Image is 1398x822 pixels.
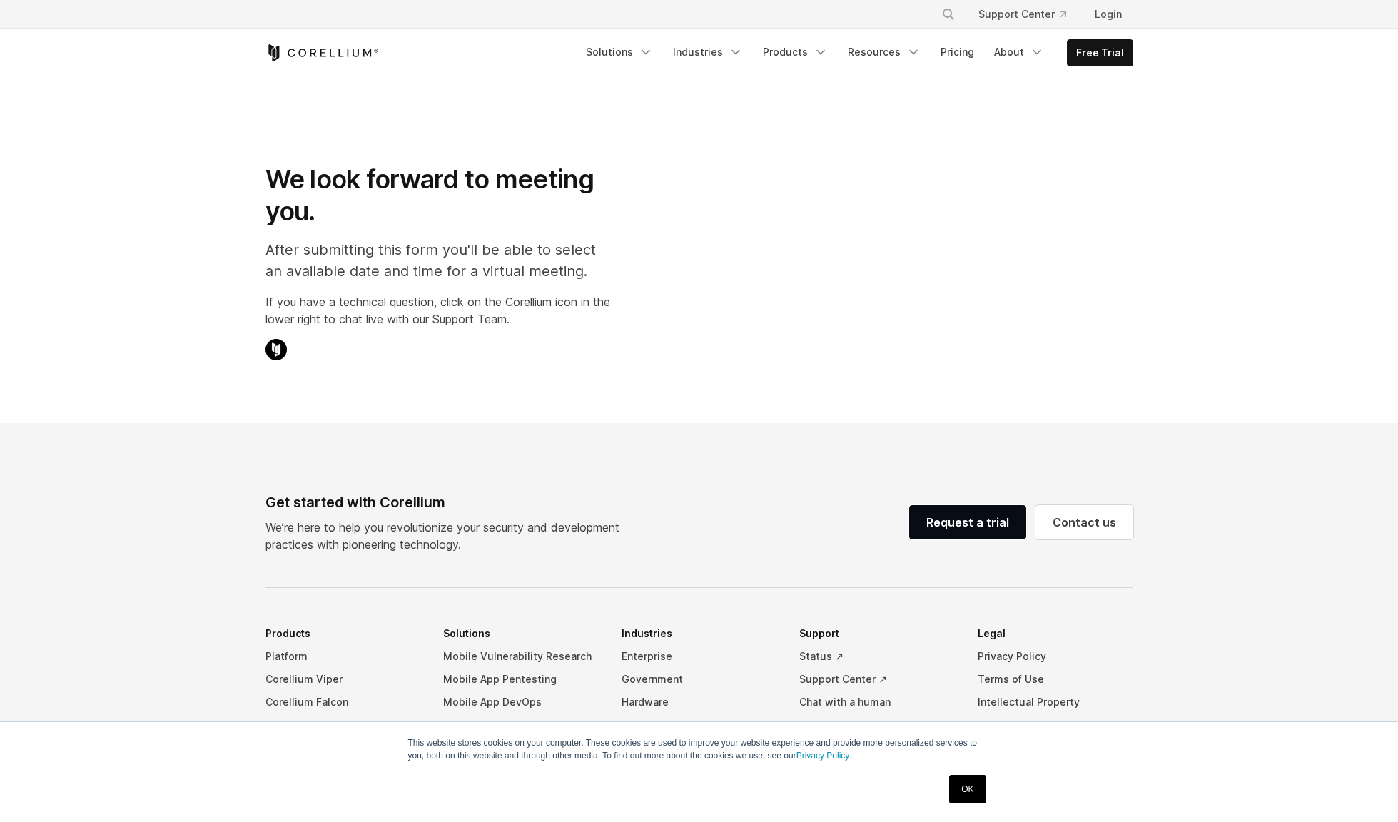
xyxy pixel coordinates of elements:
[936,1,961,27] button: Search
[577,39,662,65] a: Solutions
[443,668,599,691] a: Mobile App Pentesting
[978,668,1133,691] a: Terms of Use
[1068,40,1133,66] a: Free Trial
[265,645,421,668] a: Platform
[265,44,379,61] a: Corellium Home
[443,645,599,668] a: Mobile Vulnerability Research
[799,691,955,714] a: Chat with a human
[622,668,777,691] a: Government
[949,775,986,803] a: OK
[443,714,599,736] a: Mobile Malware Analysis
[265,519,631,553] p: We’re here to help you revolutionize your security and development practices with pioneering tech...
[664,39,751,65] a: Industries
[839,39,929,65] a: Resources
[978,691,1133,714] a: Intellectual Property
[265,163,610,228] h1: We look forward to meeting you.
[754,39,836,65] a: Products
[796,751,851,761] a: Privacy Policy.
[986,39,1053,65] a: About
[622,714,777,736] a: Automotive
[622,691,777,714] a: Hardware
[799,645,955,668] a: Status ↗
[932,39,983,65] a: Pricing
[265,714,421,736] a: MATRIX Technology
[978,645,1133,668] a: Privacy Policy
[265,339,287,360] img: Corellium Chat Icon
[265,691,421,714] a: Corellium Falcon
[799,668,955,691] a: Support Center ↗
[265,239,610,282] p: After submitting this form you'll be able to select an available date and time for a virtual meet...
[622,645,777,668] a: Enterprise
[408,736,991,762] p: This website stores cookies on your computer. These cookies are used to improve your website expe...
[967,1,1078,27] a: Support Center
[265,668,421,691] a: Corellium Viper
[443,691,599,714] a: Mobile App DevOps
[924,1,1133,27] div: Navigation Menu
[1035,505,1133,539] a: Contact us
[909,505,1026,539] a: Request a trial
[265,492,631,513] div: Get started with Corellium
[577,39,1133,66] div: Navigation Menu
[799,714,955,736] a: Slack Community ↗
[1083,1,1133,27] a: Login
[265,293,610,328] p: If you have a technical question, click on the Corellium icon in the lower right to chat live wit...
